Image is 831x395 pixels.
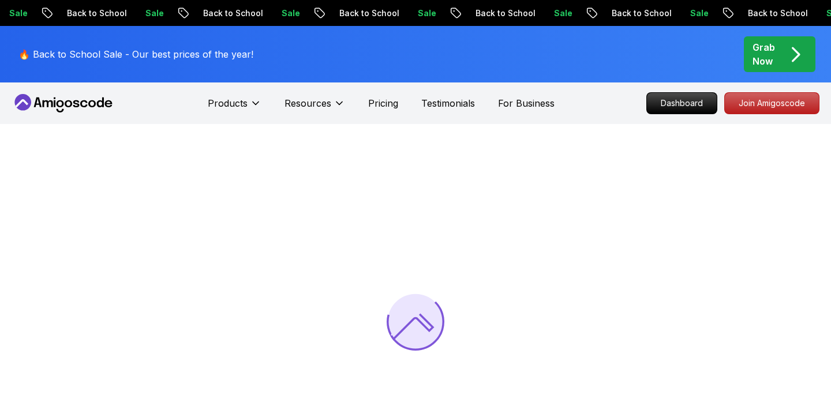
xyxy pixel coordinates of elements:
a: For Business [498,96,555,110]
a: Pricing [368,96,398,110]
a: Dashboard [646,92,717,114]
p: Back to School [464,7,542,19]
p: Grab Now [753,40,775,68]
p: Sale [679,7,716,19]
p: Sale [134,7,171,19]
button: Products [208,96,261,119]
p: Dashboard [647,93,717,114]
p: Back to School [600,7,679,19]
a: Join Amigoscode [724,92,819,114]
p: Sale [406,7,443,19]
p: Sale [270,7,307,19]
p: Back to School [55,7,134,19]
p: Back to School [328,7,406,19]
p: Resources [285,96,331,110]
p: Products [208,96,248,110]
p: Back to School [736,7,815,19]
button: Resources [285,96,345,119]
a: Testimonials [421,96,475,110]
p: Sale [542,7,579,19]
p: Join Amigoscode [725,93,819,114]
p: 🔥 Back to School Sale - Our best prices of the year! [18,47,253,61]
p: Back to School [192,7,270,19]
